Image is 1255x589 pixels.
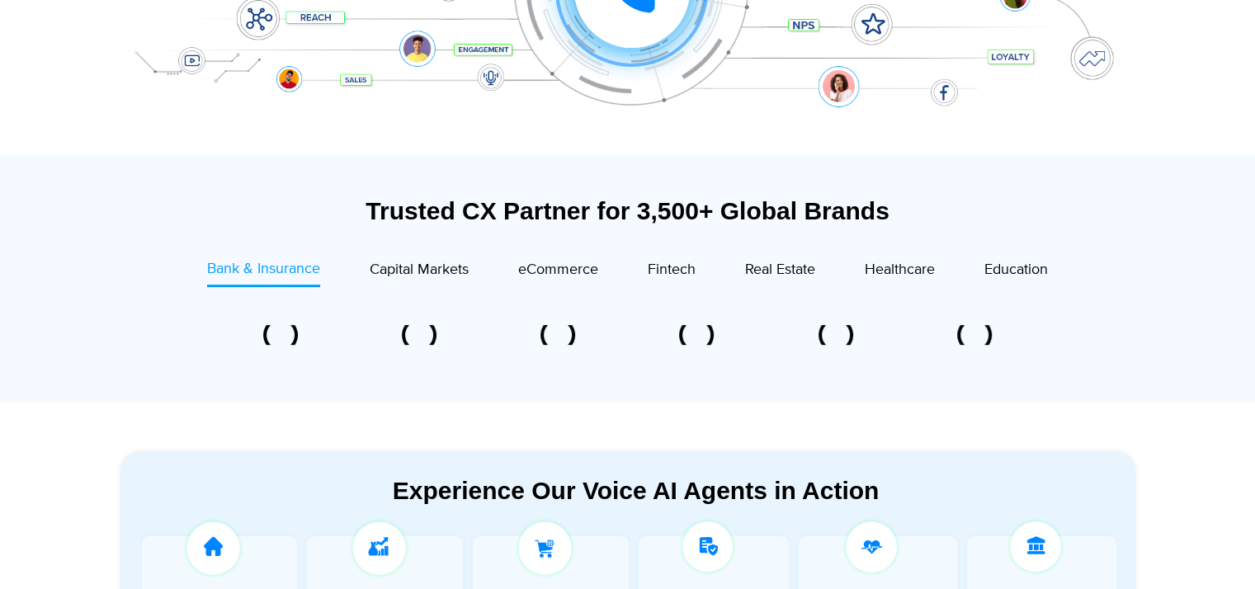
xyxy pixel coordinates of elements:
a: Bank & Insurance [207,258,320,287]
span: Bank & Insurance [207,260,320,278]
a: eCommerce [518,258,598,286]
div: 6 of 6 [905,325,1044,345]
div: 4 of 6 [627,325,766,345]
a: Fintech [648,258,696,286]
div: 5 of 6 [767,325,905,345]
div: Trusted CX Partner for 3,500+ Global Brands [120,196,1135,225]
a: Education [984,258,1048,286]
span: Capital Markets [370,261,469,279]
span: eCommerce [518,261,598,279]
span: Education [984,261,1048,279]
span: Healthcare [865,261,935,279]
a: Capital Markets [370,258,469,286]
div: Image Carousel [211,325,1045,345]
div: 2 of 6 [350,325,488,345]
span: Fintech [648,261,696,279]
a: Real Estate [745,258,815,286]
a: Healthcare [865,258,935,286]
div: 3 of 6 [488,325,627,345]
div: 1 of 6 [211,325,350,345]
div: Experience Our Voice AI Agents in Action [137,476,1135,505]
span: Real Estate [745,261,815,279]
